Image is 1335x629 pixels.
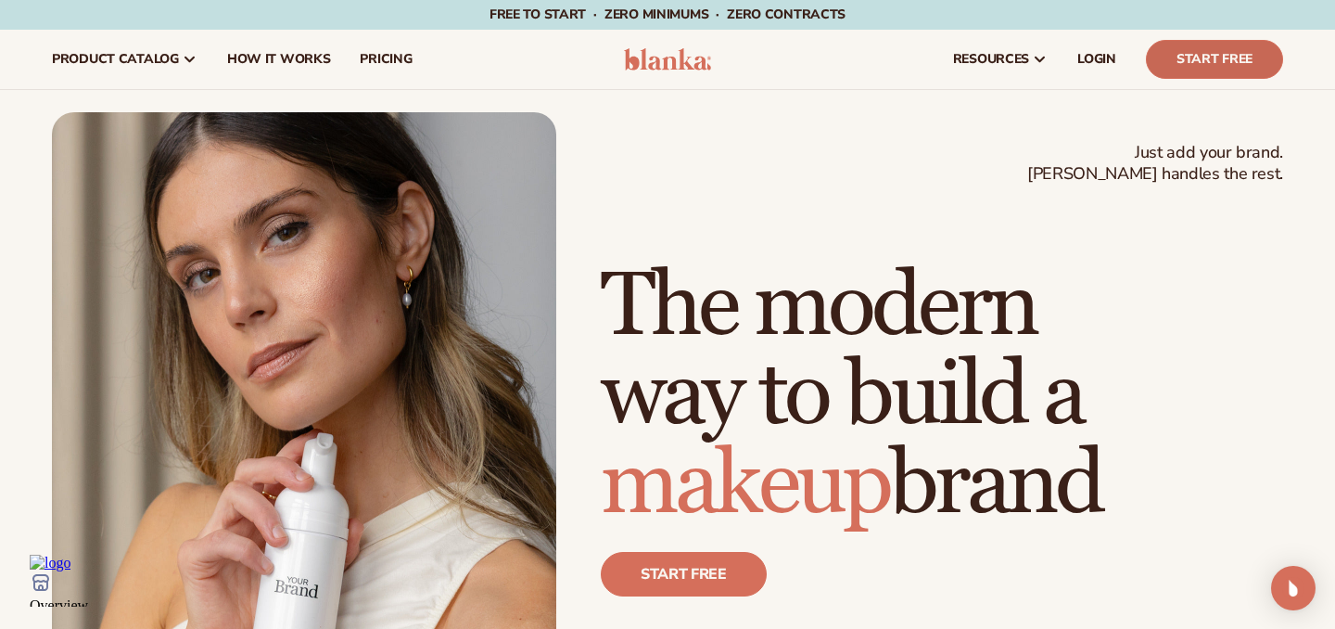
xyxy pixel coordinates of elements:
div: Open Intercom Messenger [1271,566,1316,610]
img: logo [7,7,48,24]
a: LOGIN [1062,30,1131,89]
div: Overview [7,50,938,67]
span: makeup [601,430,889,539]
a: Start Free [1146,40,1283,79]
a: resources [938,30,1062,89]
span: How It Works [227,52,331,67]
a: How It Works [212,30,346,89]
a: product catalog [37,30,212,89]
a: pricing [345,30,426,89]
span: Free to start · ZERO minimums · ZERO contracts [489,6,845,23]
img: logo [624,48,712,71]
span: resources [953,52,1029,67]
span: LOGIN [1077,52,1116,67]
span: product catalog [52,52,179,67]
span: Just add your brand. [PERSON_NAME] handles the rest. [1027,142,1283,186]
span: pricing [360,52,412,67]
h1: The modern way to build a brand [601,263,1283,530]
